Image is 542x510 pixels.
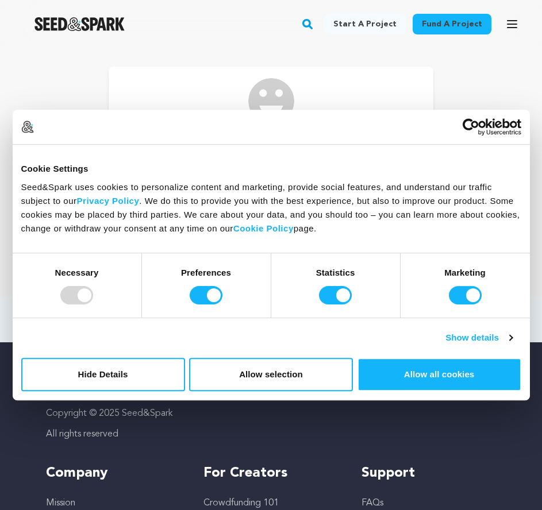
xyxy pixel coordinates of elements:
[362,464,496,482] h5: Support
[77,196,140,206] a: Privacy Policy
[324,14,406,34] a: Start a project
[362,499,383,508] a: FAQs
[248,78,294,124] img: /img/default-images/user/medium/user.png image
[233,223,294,233] a: Cookie Policy
[203,499,279,508] a: Crowdfunding 101
[421,118,521,136] a: Usercentrics Cookiebot - opens in a new window
[21,121,34,133] img: logo
[46,464,180,482] h5: Company
[55,268,99,277] strong: Necessary
[189,358,353,391] button: Allow selection
[358,358,521,391] button: Allow all cookies
[203,464,338,482] h5: For Creators
[181,268,231,277] strong: Preferences
[46,499,75,508] a: Mission
[21,162,521,176] div: Cookie Settings
[34,17,125,31] img: Seed&Spark Logo Dark Mode
[21,358,185,391] button: Hide Details
[46,427,496,441] p: All rights reserved
[445,331,512,345] a: Show details
[21,180,521,235] div: Seed&Spark uses cookies to personalize content and marketing, provide social features, and unders...
[316,268,355,277] strong: Statistics
[46,407,496,420] p: Copyright © 2025 Seed&Spark
[444,268,486,277] strong: Marketing
[34,17,125,31] a: Seed&Spark Homepage
[413,14,491,34] a: Fund a project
